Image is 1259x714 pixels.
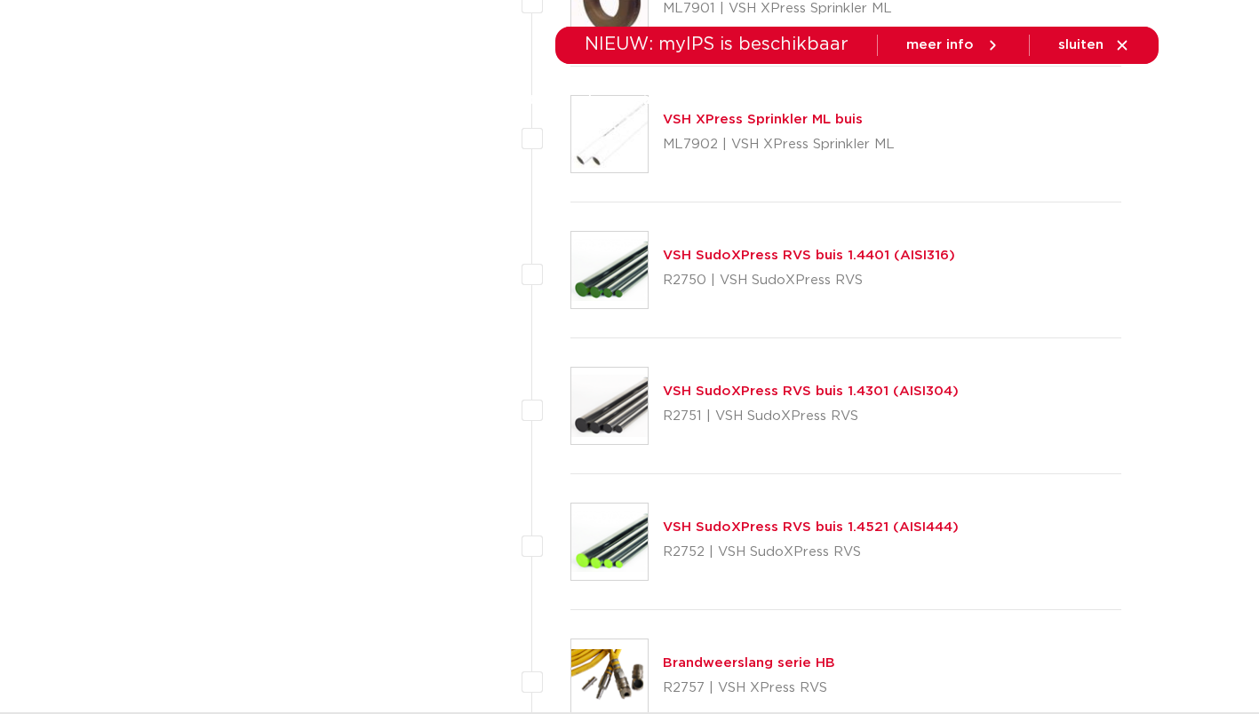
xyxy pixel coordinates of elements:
[1058,38,1104,52] span: sluiten
[585,36,849,53] span: NIEUW: myIPS is beschikbaar
[1070,64,1088,136] div: my IPS
[906,38,974,52] span: meer info
[571,232,648,308] img: Thumbnail for VSH SudoXPress RVS buis 1.4401 (AISI316)
[495,64,552,136] a: markten
[827,64,884,136] a: services
[663,249,955,262] a: VSH SudoXPress RVS buis 1.4401 (AISI316)
[663,402,959,431] p: R2751 | VSH SudoXPress RVS
[663,385,959,398] a: VSH SudoXPress RVS buis 1.4301 (AISI304)
[663,656,835,670] a: Brandweerslang serie HB
[906,37,1000,53] a: meer info
[663,538,959,567] p: R2752 | VSH SudoXPress RVS
[920,64,981,136] a: over ons
[387,64,981,136] nav: Menu
[663,520,959,534] a: VSH SudoXPress RVS buis 1.4521 (AISI444)
[571,368,648,444] img: Thumbnail for VSH SudoXPress RVS buis 1.4301 (AISI304)
[587,64,681,136] a: toepassingen
[663,131,895,159] p: ML7902 | VSH XPress Sprinkler ML
[571,504,648,580] img: Thumbnail for VSH SudoXPress RVS buis 1.4521 (AISI444)
[663,674,835,702] p: R2757 | VSH XPress RVS
[716,64,792,136] a: downloads
[1058,37,1130,53] a: sluiten
[663,266,955,295] p: R2750 | VSH SudoXPress RVS
[387,64,459,136] a: producten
